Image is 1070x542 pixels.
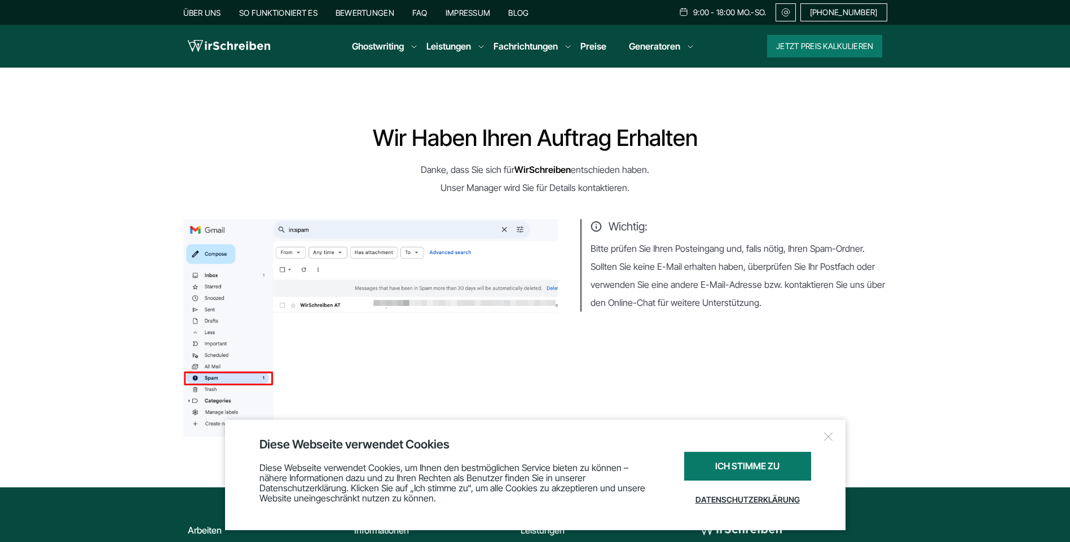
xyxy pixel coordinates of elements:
[514,164,571,175] strong: WirSchreiben
[188,38,270,55] img: logo wirschreiben
[693,8,767,17] span: 9:00 - 18:00 Mo.-So.
[412,8,428,17] a: FAQ
[183,8,221,17] a: Über uns
[259,437,811,452] div: Diese Webseite verwendet Cookies
[239,8,318,17] a: So funktioniert es
[800,3,887,21] a: [PHONE_NUMBER]
[781,8,791,17] img: Email
[259,452,656,513] div: Diese Webseite verwendet Cookies, um Ihnen den bestmöglichen Service bieten zu können – nähere In...
[591,219,887,234] span: Wichtig:
[679,7,689,16] img: Schedule
[767,35,882,57] button: Jetzt Preis kalkulieren
[188,523,344,537] div: Arbeiten
[684,452,811,481] div: Ich stimme zu
[183,161,887,179] p: Danke, dass Sie sich für entschieden haben.
[183,219,558,437] img: thanks
[684,486,811,513] a: Datenschutzerklärung
[352,39,404,53] a: Ghostwriting
[183,179,887,197] p: Unser Manager wird Sie für Details kontaktieren.
[446,8,491,17] a: Impressum
[810,8,878,17] span: [PHONE_NUMBER]
[591,239,887,312] p: Bitte prüfen Sie Ihren Posteingang und, falls nötig, Ihren Spam-Ordner. Sollten Sie keine E-Mail ...
[336,8,394,17] a: Bewertungen
[580,41,606,52] a: Preise
[183,127,887,149] h1: Wir haben Ihren Auftrag erhalten
[494,39,558,53] a: Fachrichtungen
[426,39,471,53] a: Leistungen
[508,8,529,17] a: Blog
[629,39,680,53] a: Generatoren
